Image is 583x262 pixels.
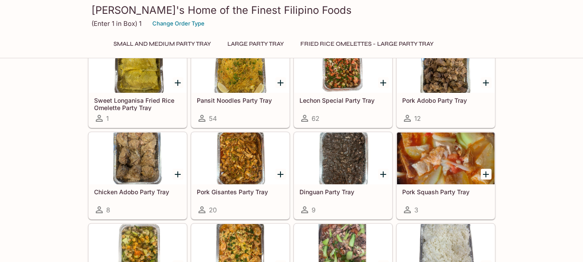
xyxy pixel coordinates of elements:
[109,38,216,50] button: Small and Medium Party Tray
[294,41,392,93] div: Lechon Special Party Tray
[481,77,492,88] button: Add Pork Adobo Party Tray
[294,41,392,128] a: Lechon Special Party Tray62
[275,77,286,88] button: Add Pansit Noodles Party Tray
[312,114,319,123] span: 62
[209,206,217,214] span: 20
[192,133,289,184] div: Pork Gisantes Party Tray
[223,38,289,50] button: Large Party Tray
[294,132,392,219] a: Dinguan Party Tray9
[191,41,290,128] a: Pansit Noodles Party Tray54
[94,188,181,196] h5: Chicken Adobo Party Tray
[378,77,389,88] button: Add Lechon Special Party Tray
[414,206,418,214] span: 3
[402,188,489,196] h5: Pork Squash Party Tray
[89,41,186,93] div: Sweet Longanisa Fried Rice Omelette Party Tray
[91,19,142,28] p: (Enter 1 in Box) 1
[106,206,110,214] span: 8
[192,41,289,93] div: Pansit Noodles Party Tray
[197,188,284,196] h5: Pork Gisantes Party Tray
[378,169,389,180] button: Add Dinguan Party Tray
[414,114,421,123] span: 12
[397,132,495,219] a: Pork Squash Party Tray3
[91,3,492,17] h3: [PERSON_NAME]'s Home of the Finest Filipino Foods
[191,132,290,219] a: Pork Gisantes Party Tray20
[94,97,181,111] h5: Sweet Longanisa Fried Rice Omelette Party Tray
[173,169,183,180] button: Add Chicken Adobo Party Tray
[397,41,495,93] div: Pork Adobo Party Tray
[296,38,438,50] button: Fried Rice Omelettes - Large Party Tray
[89,133,186,184] div: Chicken Adobo Party Tray
[481,169,492,180] button: Add Pork Squash Party Tray
[88,41,187,128] a: Sweet Longanisa Fried Rice Omelette Party Tray1
[88,132,187,219] a: Chicken Adobo Party Tray8
[106,114,109,123] span: 1
[294,133,392,184] div: Dinguan Party Tray
[148,17,208,30] button: Change Order Type
[312,206,315,214] span: 9
[173,77,183,88] button: Add Sweet Longanisa Fried Rice Omelette Party Tray
[275,169,286,180] button: Add Pork Gisantes Party Tray
[397,41,495,128] a: Pork Adobo Party Tray12
[209,114,217,123] span: 54
[299,188,387,196] h5: Dinguan Party Tray
[402,97,489,104] h5: Pork Adobo Party Tray
[197,97,284,104] h5: Pansit Noodles Party Tray
[299,97,387,104] h5: Lechon Special Party Tray
[397,133,495,184] div: Pork Squash Party Tray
